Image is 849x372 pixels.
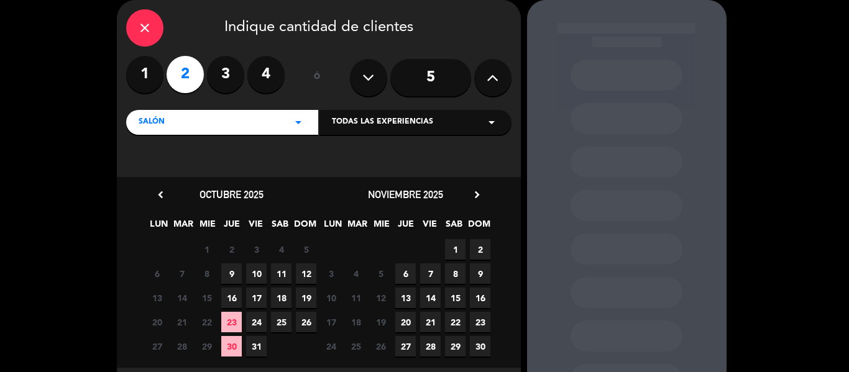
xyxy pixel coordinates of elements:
span: 21 [172,312,192,332]
span: 1 [445,239,466,260]
span: MIE [371,217,392,237]
span: 29 [445,336,466,356]
span: noviembre 2025 [368,188,443,201]
span: 9 [221,263,242,284]
span: 1 [196,239,217,260]
span: 16 [470,288,490,308]
span: 25 [271,312,291,332]
span: 11 [346,288,366,308]
i: chevron_left [154,188,167,201]
span: 17 [246,288,267,308]
span: 22 [445,312,466,332]
i: arrow_drop_down [291,115,306,130]
label: 3 [207,56,244,93]
span: LUN [323,217,343,237]
span: 3 [246,239,267,260]
span: 12 [370,288,391,308]
span: 30 [470,336,490,356]
span: 20 [395,312,416,332]
span: 7 [420,263,441,284]
span: 11 [271,263,291,284]
span: 6 [395,263,416,284]
span: MIE [197,217,218,237]
span: 16 [221,288,242,308]
span: 21 [420,312,441,332]
span: 14 [420,288,441,308]
span: JUE [395,217,416,237]
i: close [137,20,152,35]
div: Indique cantidad de clientes [126,9,512,47]
span: 14 [172,288,192,308]
span: 25 [346,336,366,356]
span: SAB [444,217,464,237]
span: 10 [246,263,267,284]
span: 30 [221,336,242,356]
span: 28 [172,336,192,356]
span: 10 [321,288,341,308]
span: 2 [470,239,490,260]
span: 24 [246,312,267,332]
span: 9 [470,263,490,284]
label: 2 [167,56,204,93]
span: 24 [321,336,341,356]
span: 6 [147,263,167,284]
span: 22 [196,312,217,332]
span: 28 [420,336,441,356]
span: 13 [395,288,416,308]
span: 2 [221,239,242,260]
span: 19 [370,312,391,332]
span: 27 [395,336,416,356]
div: ó [297,56,337,99]
span: 20 [147,312,167,332]
span: 5 [296,239,316,260]
span: 15 [445,288,466,308]
span: DOM [468,217,489,237]
span: 19 [296,288,316,308]
i: arrow_drop_down [484,115,499,130]
span: 15 [196,288,217,308]
span: 26 [370,336,391,356]
span: 27 [147,336,167,356]
span: 26 [296,312,316,332]
span: 29 [196,336,217,356]
span: LUN [149,217,169,237]
span: 12 [296,263,316,284]
span: 17 [321,312,341,332]
span: 3 [321,263,341,284]
span: DOM [294,217,314,237]
span: 8 [445,263,466,284]
label: 1 [126,56,163,93]
span: Salón [139,116,165,129]
span: 18 [271,288,291,308]
label: 4 [247,56,285,93]
span: MAR [173,217,193,237]
span: 8 [196,263,217,284]
span: 5 [370,263,391,284]
span: 4 [271,239,291,260]
span: MAR [347,217,367,237]
span: VIE [246,217,266,237]
span: 23 [470,312,490,332]
span: VIE [420,217,440,237]
span: octubre 2025 [200,188,264,201]
span: 7 [172,263,192,284]
span: 13 [147,288,167,308]
span: 23 [221,312,242,332]
span: SAB [270,217,290,237]
i: chevron_right [470,188,484,201]
span: 31 [246,336,267,356]
span: JUE [221,217,242,237]
span: 18 [346,312,366,332]
span: Todas las experiencias [332,116,433,129]
span: 4 [346,263,366,284]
